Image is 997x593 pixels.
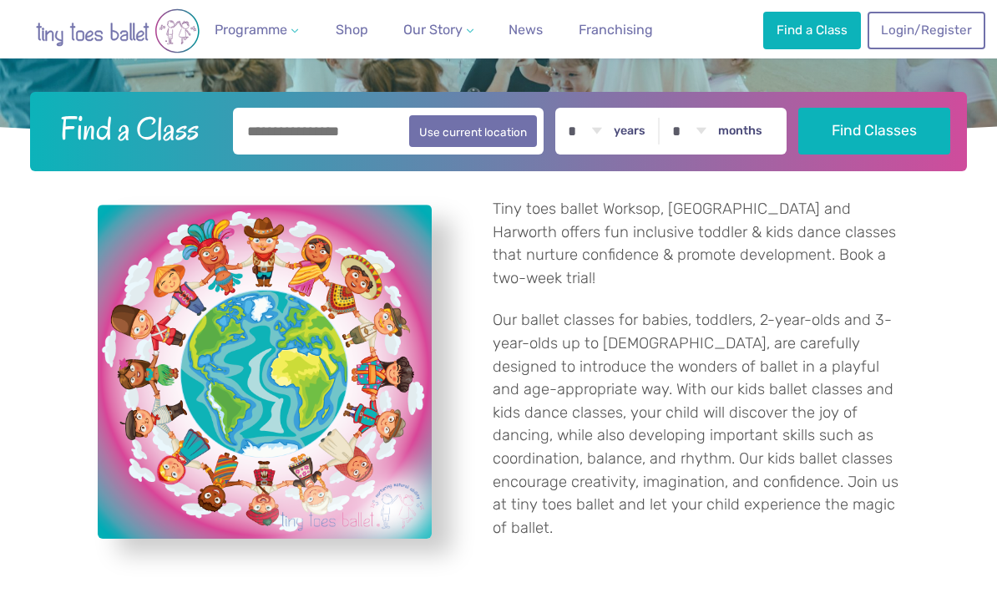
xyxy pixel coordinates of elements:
[397,13,480,47] a: Our Story
[409,115,537,147] button: Use current location
[868,12,984,48] a: Login/Register
[47,108,222,150] h2: Find a Class
[572,13,660,47] a: Franchising
[336,22,368,38] span: Shop
[98,205,432,539] a: View full-size image
[18,8,218,53] img: tiny toes ballet
[215,22,287,38] span: Programme
[763,12,860,48] a: Find a Class
[718,124,762,139] label: months
[502,13,549,47] a: News
[798,108,950,155] button: Find Classes
[493,309,899,540] p: Our ballet classes for babies, toddlers, 2-year-olds and 3-year-olds up to [DEMOGRAPHIC_DATA], ar...
[509,22,543,38] span: News
[208,13,305,47] a: Programme
[614,124,645,139] label: years
[579,22,653,38] span: Franchising
[403,22,463,38] span: Our Story
[493,198,899,290] p: Tiny toes ballet Worksop, [GEOGRAPHIC_DATA] and Harworth offers fun inclusive toddler & kids danc...
[329,13,375,47] a: Shop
